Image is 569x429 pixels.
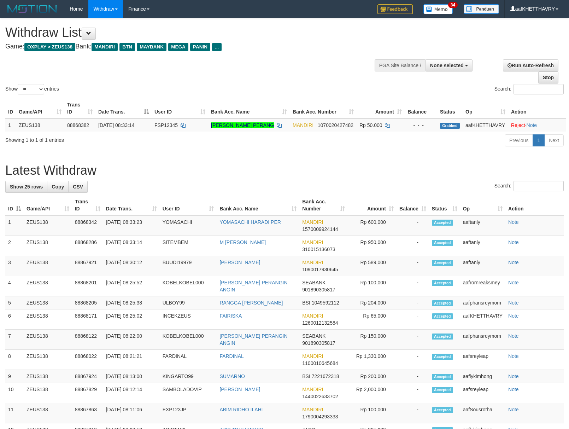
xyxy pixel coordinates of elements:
[318,122,353,128] span: Copy 1070020427482 to clipboard
[348,195,397,215] th: Amount: activate to sort column ascending
[72,350,103,370] td: 88868022
[460,276,505,296] td: aafrornreaksmey
[16,98,64,118] th: Game/API: activate to sort column ascending
[5,163,564,178] h1: Latest Withdraw
[47,181,69,193] a: Copy
[217,195,299,215] th: Bank Acc. Name: activate to sort column ascending
[219,407,263,412] a: ABIM RIDHO ILAHI
[5,296,24,309] td: 5
[432,220,453,226] span: Accepted
[426,59,473,71] button: None selected
[211,122,274,128] a: [PERSON_NAME] PERANG
[463,118,508,132] td: aafKHETTHAVRY
[437,98,463,118] th: Status
[460,236,505,256] td: aaftanly
[95,98,152,118] th: Date Trans.: activate to sort column descending
[103,309,160,330] td: [DATE] 08:25:02
[302,280,325,285] span: SEABANK
[98,122,134,128] span: [DATE] 08:33:14
[219,239,266,245] a: M [PERSON_NAME]
[464,4,499,14] img: panduan.png
[460,215,505,236] td: aaftanly
[423,4,453,14] img: Button%20Memo.svg
[508,333,519,339] a: Note
[64,98,95,118] th: Trans ID: activate to sort column ascending
[508,313,519,319] a: Note
[432,387,453,393] span: Accepted
[92,43,118,51] span: MANDIRI
[538,71,558,83] a: Stop
[302,407,323,412] span: MANDIRI
[302,320,338,326] span: Copy 1260012132584 to clipboard
[460,309,505,330] td: aafKHETTHAVRY
[72,195,103,215] th: Trans ID: activate to sort column ascending
[72,370,103,383] td: 88867924
[514,181,564,191] input: Search:
[397,256,429,276] td: -
[10,184,43,190] span: Show 25 rows
[302,360,338,366] span: Copy 1100010645684 to clipboard
[219,353,244,359] a: FARDINAL
[160,370,217,383] td: KINGARTO99
[24,215,72,236] td: ZEUS138
[348,236,397,256] td: Rp 950,000
[508,373,519,379] a: Note
[5,118,16,132] td: 1
[348,330,397,350] td: Rp 150,000
[299,195,348,215] th: Bank Acc. Number: activate to sort column ascending
[103,215,160,236] td: [DATE] 08:33:23
[302,394,338,399] span: Copy 1440022633702 to clipboard
[5,43,372,50] h4: Game: Bank:
[397,330,429,350] td: -
[160,256,217,276] td: BUUDI19979
[24,43,75,51] span: OXPLAY > ZEUS138
[430,63,464,68] span: None selected
[72,403,103,423] td: 88867863
[72,296,103,309] td: 88868205
[312,373,339,379] span: Copy 7221672318 to clipboard
[219,313,242,319] a: FAIRISKA
[208,98,290,118] th: Bank Acc. Name: activate to sort column ascending
[527,122,537,128] a: Note
[5,330,24,350] td: 7
[24,383,72,403] td: ZEUS138
[397,195,429,215] th: Balance: activate to sort column ascending
[72,309,103,330] td: 88868171
[5,195,24,215] th: ID: activate to sort column descending
[16,118,64,132] td: ZEUS138
[219,333,287,346] a: [PERSON_NAME] PERANGIN ANGIN
[432,313,453,319] span: Accepted
[508,98,566,118] th: Action
[5,309,24,330] td: 6
[103,330,160,350] td: [DATE] 08:22:00
[440,123,460,129] span: Grabbed
[514,84,564,94] input: Search:
[508,239,519,245] a: Note
[508,387,519,392] a: Note
[160,309,217,330] td: INCEKZEUS
[348,383,397,403] td: Rp 2,000,000
[508,118,566,132] td: ·
[72,236,103,256] td: 88868286
[219,373,245,379] a: SUMARNO
[5,215,24,236] td: 1
[18,84,44,94] select: Showentries
[5,370,24,383] td: 9
[160,236,217,256] td: SITEMBEM
[212,43,222,51] span: ...
[290,98,357,118] th: Bank Acc. Number: activate to sort column ascending
[432,280,453,286] span: Accepted
[73,184,83,190] span: CSV
[302,414,338,419] span: Copy 1790004293333 to clipboard
[348,370,397,383] td: Rp 200,000
[137,43,166,51] span: MAYBANK
[503,59,558,71] a: Run Auto-Refresh
[5,256,24,276] td: 3
[5,4,59,14] img: MOTION_logo.png
[5,134,232,144] div: Showing 1 to 1 of 1 entries
[348,350,397,370] td: Rp 1,330,000
[5,276,24,296] td: 4
[508,280,519,285] a: Note
[505,195,564,215] th: Action
[219,219,281,225] a: YOMASACHI HARADI PER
